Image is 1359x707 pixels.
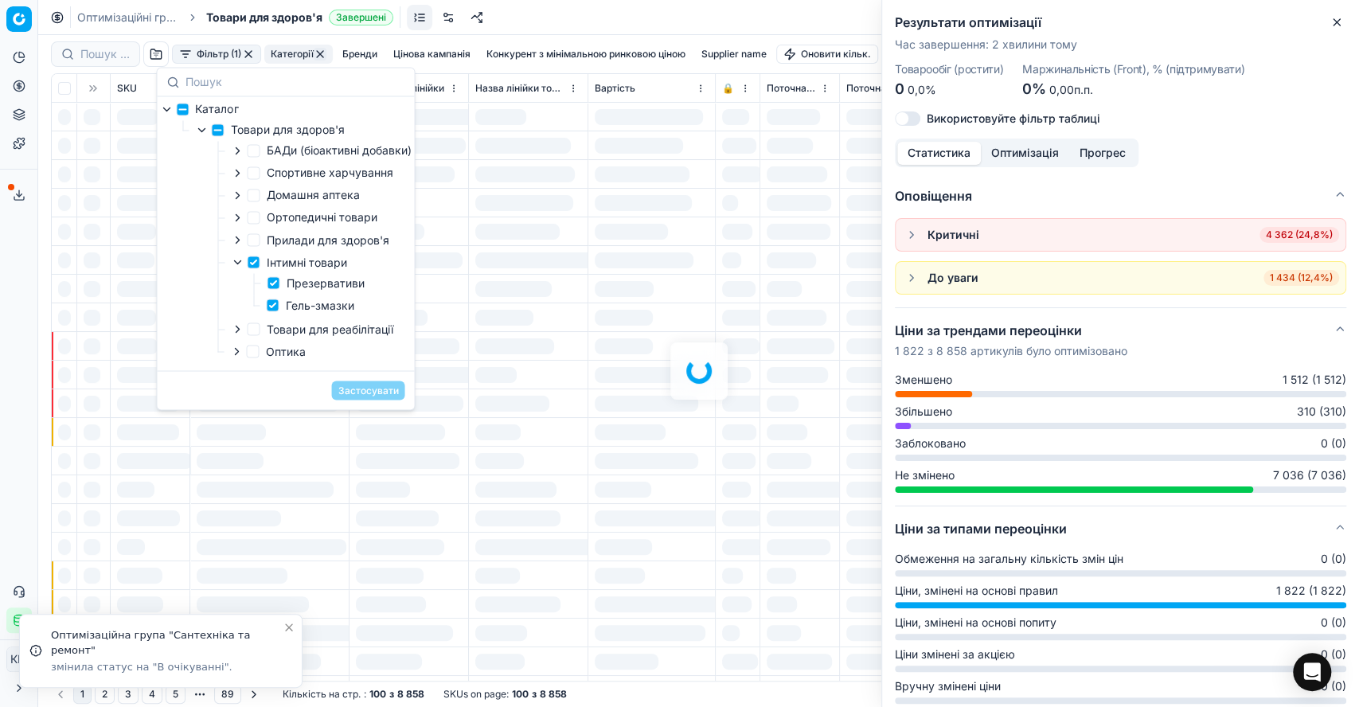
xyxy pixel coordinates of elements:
[211,123,224,136] input: Товари для здоров'я
[176,103,189,115] input: Каталог
[266,188,359,201] span: Домашня аптека
[895,551,1123,567] span: Обмеження на загальну кількість змін цін
[265,344,305,357] span: Оптика
[7,647,31,671] span: КM
[895,308,1346,372] button: Ціни за трендами переоцінки1 822 з 8 858 артикулів було оптимізовано
[246,345,259,357] input: Оптика
[247,211,260,224] input: Ортопедичні товари
[895,37,1346,53] p: Час завершення : 2 хвилини тому
[266,166,392,179] span: Спортивне харчування
[266,255,346,268] span: Інтимні товари
[329,10,393,25] span: Завершені
[1321,678,1346,694] span: 0 (0)
[1069,142,1136,165] button: Прогрес
[895,13,1346,32] h2: Результати оптимізації
[927,270,978,286] div: До уваги
[895,436,966,451] span: Заблоковано
[230,123,344,136] span: Товари для здоров'я
[185,74,404,90] input: Пошук
[1049,83,1093,96] span: 0,00п.п.
[1321,551,1346,567] span: 0 (0)
[927,227,979,243] div: Критичні
[895,174,1346,218] button: Оповіщення
[895,321,1127,340] h5: Ціни за трендами переоцінки
[895,372,1346,506] div: Ціни за трендами переоцінки1 822 з 8 858 артикулів було оптимізовано
[1022,80,1046,97] span: 0%
[195,102,238,115] span: Каталог
[1293,653,1331,691] div: Open Intercom Messenger
[1276,583,1346,599] span: 1 822 (1 822)
[1283,372,1346,388] span: 1 512 (1 512)
[895,678,1001,694] span: Вручну змінені ціни
[247,189,260,201] input: Домашня аптека
[1321,436,1346,451] span: 0 (0)
[51,660,283,674] div: змінила статус на "В очікуванні".
[206,10,393,25] span: Товари для здоров'яЗавершені
[6,646,32,672] button: КM
[286,275,364,289] span: Презервативи
[1321,646,1346,662] span: 0 (0)
[895,218,1346,307] div: Оповіщення
[266,143,411,157] span: БАДи (біоактивні добавки)
[266,210,377,224] span: Ортопедичні товари
[895,467,955,483] span: Не змінено
[279,618,299,637] button: Close toast
[1297,404,1346,420] span: 310 (310)
[247,166,260,179] input: Спортивне харчування
[285,298,353,311] span: Гель-змазки
[247,144,260,157] input: БАДи (біоактивні добавки)
[908,83,936,96] span: 0,0%
[77,10,393,25] nav: breadcrumb
[1273,467,1346,483] span: 7 036 (7 036)
[266,232,389,246] span: Прилади для здоров'я
[51,627,283,658] div: Оптимізаційна група "Сантехніка та ремонт"
[266,299,279,311] input: Гель-змазки
[895,506,1346,551] button: Ціни за типами переоцінки
[927,113,1100,124] label: Використовуйте фільтр таблиці
[206,10,322,25] span: Товари для здоров'я
[895,80,904,97] span: 0
[247,256,260,268] input: Інтимні товари
[77,10,179,25] a: Оптимізаційні групи
[981,142,1069,165] button: Оптимізація
[1022,64,1244,75] dt: Маржинальність (Front), % (підтримувати)
[895,64,1003,75] dt: Товарообіг (ростити)
[895,646,1015,662] span: Ціни змінені за акцією
[1321,615,1346,631] span: 0 (0)
[266,322,392,335] span: Товари для реабілітації
[897,142,981,165] button: Статистика
[247,322,260,335] input: Товари для реабілітації
[895,404,952,420] span: Збільшено
[267,276,279,289] input: Презервативи
[895,615,1056,631] span: Ціни, змінені на основі попиту
[895,372,952,388] span: Зменшено
[331,381,404,400] button: Застосувати
[247,233,260,246] input: Прилади для здоров'я
[895,343,1127,359] p: 1 822 з 8 858 артикулів було оптимізовано
[895,583,1058,599] span: Ціни, змінені на основі правил
[1259,227,1339,243] span: 4 362 (24,8%)
[1263,270,1339,286] span: 1 434 (12,4%)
